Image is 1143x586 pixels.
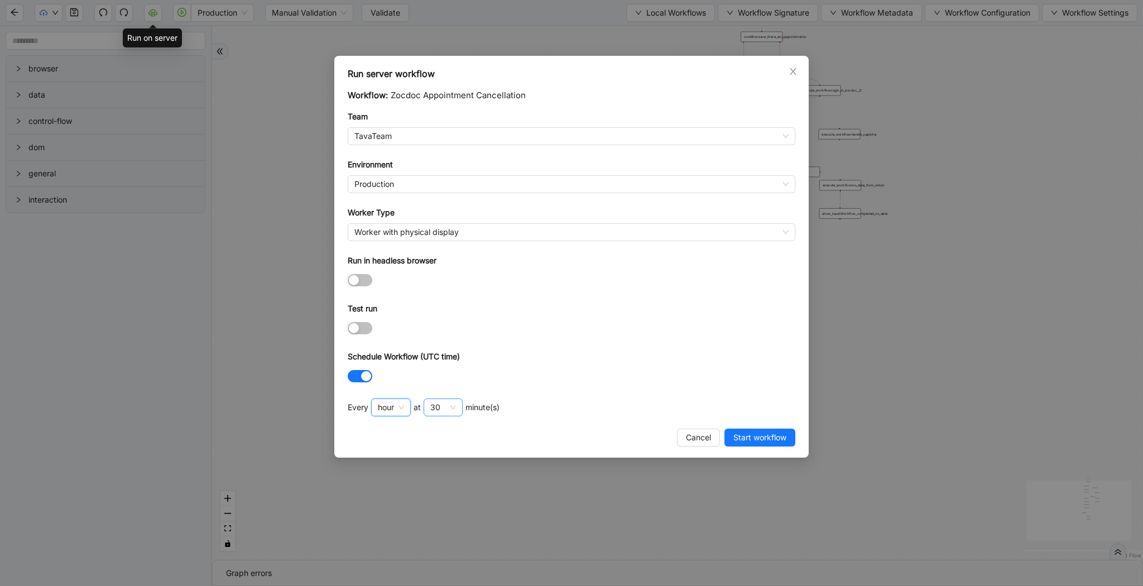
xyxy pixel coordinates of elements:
label: Test run [348,302,377,315]
span: Production [354,176,789,193]
button: Run in headless browser [348,274,372,286]
span: hour [378,399,404,416]
span: Start workflow [733,431,786,444]
div: Run server workflow [348,67,795,80]
label: Team [348,111,368,123]
span: at [414,401,421,414]
span: close [789,67,798,76]
span: Worker with physical display [354,224,789,241]
label: Schedule Workflow (UTC time) [348,350,460,363]
button: Close [787,65,799,78]
label: Worker Type [348,206,395,219]
button: Start workflow [724,429,795,446]
span: Cancel [686,431,711,444]
button: Cancel [677,429,720,446]
span: Workflow: [348,90,388,100]
label: Environment [348,158,393,171]
div: 30 [430,401,440,414]
div: Run on server [123,28,182,47]
span: minute(s) [465,401,500,414]
button: Schedule Workflow (UTC time) [348,370,372,382]
label: Run in headless browser [348,254,436,267]
span: Every [348,401,368,414]
span: Zocdoc Appointment Cancellation [391,90,526,100]
span: TavaTeam [354,128,789,145]
button: Test run [348,322,372,334]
